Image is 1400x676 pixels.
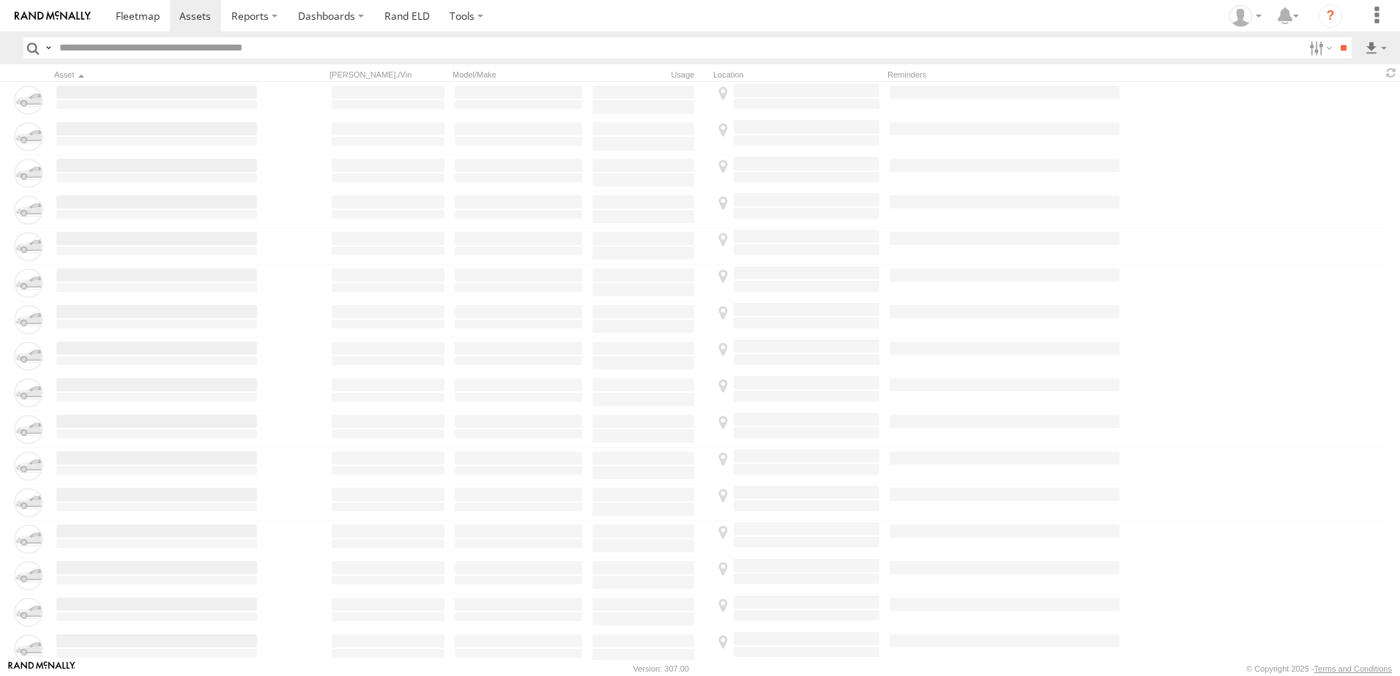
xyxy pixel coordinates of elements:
[1382,66,1400,80] span: Refresh
[713,70,882,80] div: Location
[42,37,54,59] label: Search Query
[453,70,584,80] div: Model/Make
[1246,664,1392,673] div: © Copyright 2025 -
[590,70,707,80] div: Usage
[329,70,447,80] div: [PERSON_NAME]./Vin
[887,70,1122,80] div: Reminders
[1224,5,1267,27] div: Tim Zylstra
[54,70,259,80] div: Click to Sort
[15,11,91,21] img: rand-logo.svg
[1303,37,1335,59] label: Search Filter Options
[1314,664,1392,673] a: Terms and Conditions
[1363,37,1388,59] label: Export results as...
[633,664,689,673] div: Version: 307.00
[1319,4,1342,28] i: ?
[8,661,75,676] a: Visit our Website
